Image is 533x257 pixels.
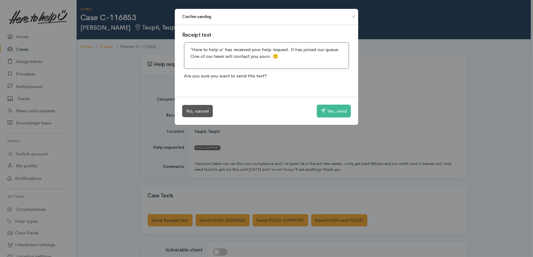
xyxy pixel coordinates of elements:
[317,105,351,117] button: Yes, send
[190,46,343,60] p: 'Here to help u' has received your help request. It has joined our queue. One of our team will co...
[182,32,351,38] h3: Receipt text
[349,13,359,20] button: Close
[182,71,351,81] p: Are you sure you want to send this text?
[182,105,213,117] button: No, cancel
[182,14,211,20] h1: Confirm sending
